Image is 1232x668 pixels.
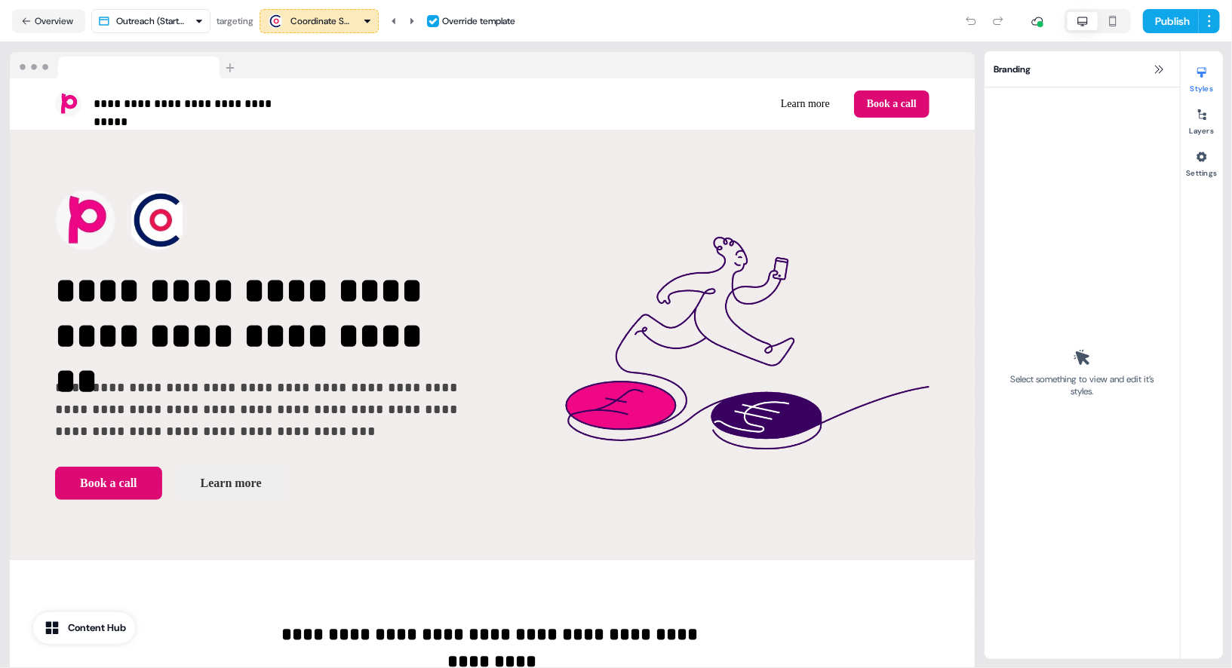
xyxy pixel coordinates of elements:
div: Coordinate Sport [290,14,351,29]
img: Image [514,190,929,501]
button: Learn more [769,90,842,118]
div: Book a callLearn more [55,467,472,500]
div: Override template [442,14,515,29]
div: Content Hub [68,621,126,636]
button: Learn more [176,467,287,500]
div: Select something to view and edit it’s styles. [1006,373,1159,397]
div: targeting [217,14,253,29]
button: Settings [1181,145,1223,178]
div: Outreach (Starter) [116,14,189,29]
button: Layers [1181,103,1223,136]
button: Styles [1181,60,1223,93]
button: Book a call [55,467,162,500]
button: Coordinate Sport [260,9,379,33]
div: Learn moreBook a call [499,90,930,118]
button: Overview [12,9,85,33]
button: Content Hub [33,612,135,644]
img: Browser topbar [10,52,241,79]
div: Branding [985,51,1180,87]
button: Publish [1143,9,1199,33]
button: Book a call [854,90,929,118]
